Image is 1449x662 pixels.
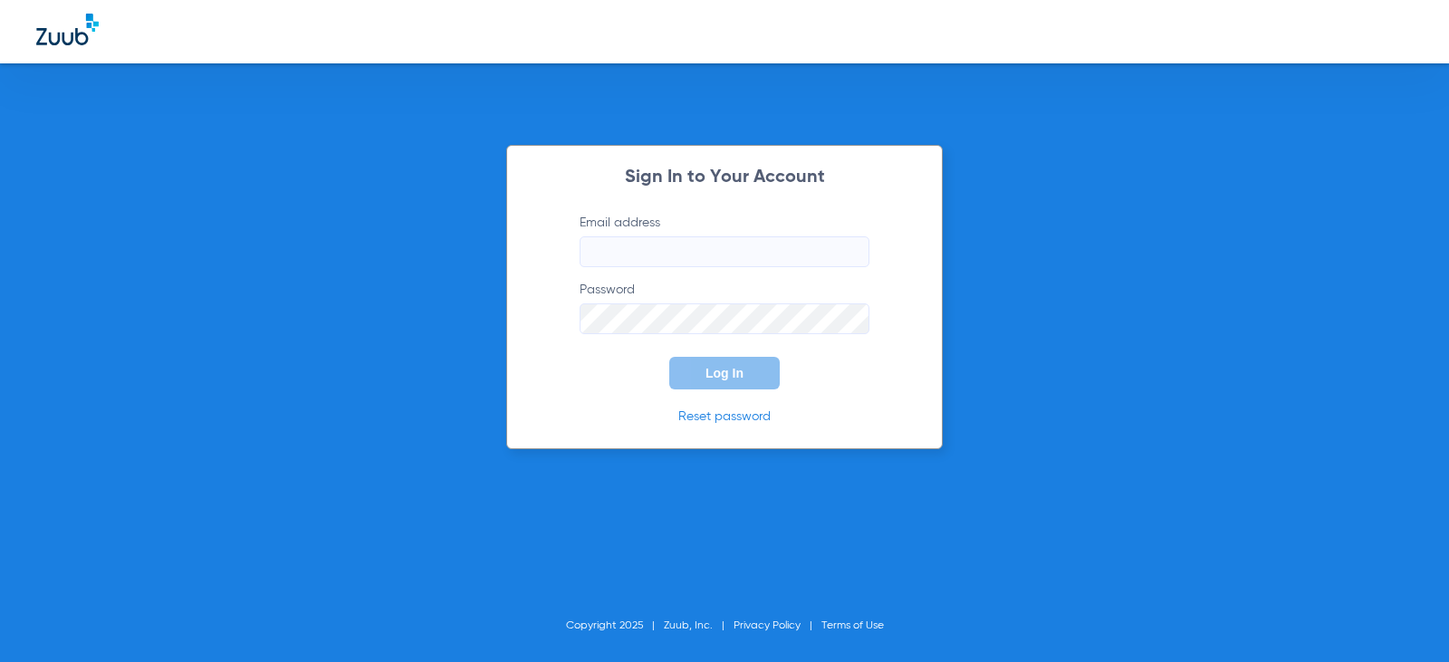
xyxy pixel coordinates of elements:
[566,617,664,635] li: Copyright 2025
[580,303,869,334] input: Password
[669,357,780,389] button: Log In
[36,14,99,45] img: Zuub Logo
[664,617,734,635] li: Zuub, Inc.
[678,410,771,423] a: Reset password
[552,168,897,187] h2: Sign In to Your Account
[580,281,869,334] label: Password
[580,236,869,267] input: Email address
[580,214,869,267] label: Email address
[705,366,744,380] span: Log In
[734,620,801,631] a: Privacy Policy
[821,620,884,631] a: Terms of Use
